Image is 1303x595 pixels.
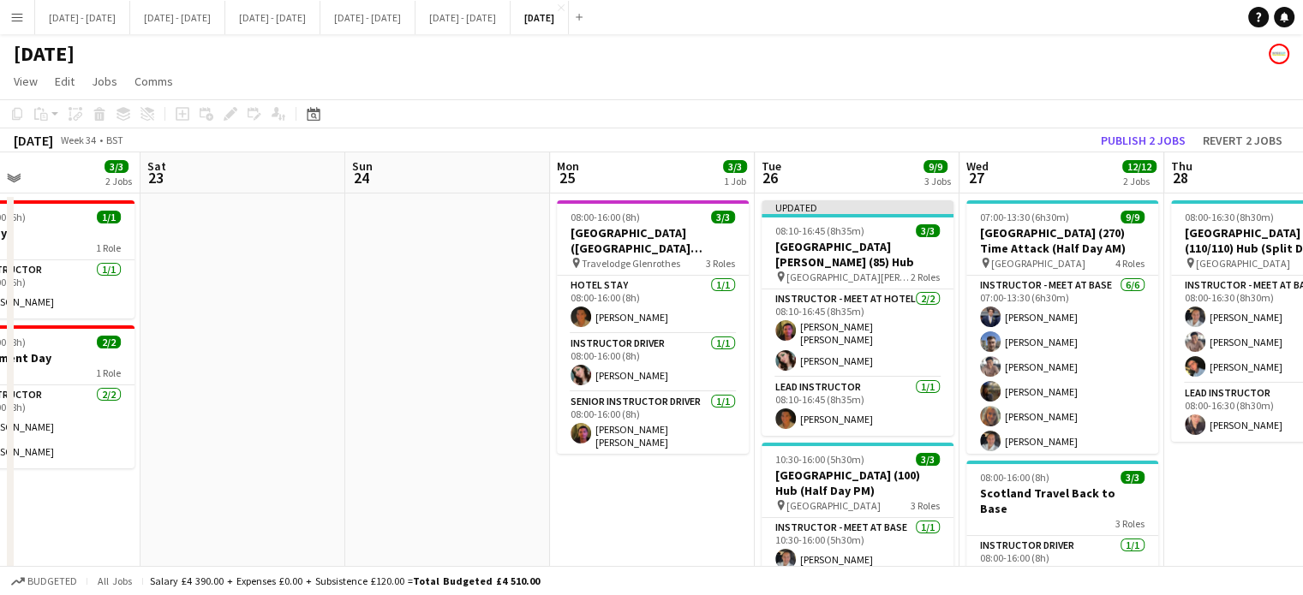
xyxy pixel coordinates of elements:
button: [DATE] - [DATE] [225,1,320,34]
button: [DATE] - [DATE] [320,1,415,34]
div: BST [106,134,123,146]
a: Jobs [85,70,124,92]
span: Budgeted [27,575,77,587]
span: Edit [55,74,75,89]
button: Budgeted [9,572,80,591]
h1: [DATE] [14,41,75,67]
span: All jobs [94,574,135,587]
span: Comms [134,74,173,89]
span: Jobs [92,74,117,89]
button: Revert 2 jobs [1196,129,1289,152]
a: Comms [128,70,180,92]
span: View [14,74,38,89]
a: View [7,70,45,92]
a: Edit [48,70,81,92]
app-user-avatar: Programmes & Operations [1269,44,1289,64]
div: Salary £4 390.00 + Expenses £0.00 + Subsistence £120.00 = [150,574,540,587]
span: Total Budgeted £4 510.00 [413,574,540,587]
button: [DATE] [511,1,569,34]
button: [DATE] - [DATE] [415,1,511,34]
span: Week 34 [57,134,99,146]
button: [DATE] - [DATE] [35,1,130,34]
button: [DATE] - [DATE] [130,1,225,34]
button: Publish 2 jobs [1094,129,1192,152]
div: [DATE] [14,132,53,149]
